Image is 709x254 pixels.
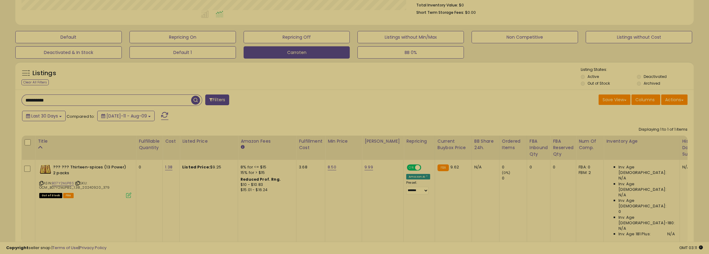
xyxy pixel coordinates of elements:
[129,31,236,43] button: Repricing On
[241,138,294,144] div: Amazon Fees
[644,74,667,79] label: Deactivated
[599,94,630,105] button: Save View
[679,245,703,251] span: 2025-09-10 03:11 GMT
[420,165,430,170] span: OFF
[416,10,464,15] b: Short Term Storage Fees:
[406,138,432,144] div: Repricing
[618,198,675,209] span: Inv. Age [DEMOGRAPHIC_DATA]:
[530,164,546,170] div: 0
[450,164,459,170] span: 9.62
[618,226,626,231] span: N/A
[639,127,688,133] div: Displaying 1 to 1 of 1 items
[182,138,235,144] div: Listed Price
[241,182,291,187] div: $10 - $10.83
[406,174,430,179] div: Amazon AI *
[682,164,703,170] div: N/A
[631,94,660,105] button: Columns
[205,94,229,105] button: Filters
[241,187,291,193] div: $15.01 - $16.24
[39,164,52,174] img: 51idruNb96L._SL40_.jpg
[15,46,122,59] button: Deactivated & In Stock
[416,2,458,8] b: Total Inventory Value:
[39,164,131,197] div: ASIN:
[437,138,469,151] div: Current Buybox Price
[364,164,373,170] a: 9.99
[39,193,62,198] span: All listings that are currently out of stock and unavailable for purchase on Amazon
[182,164,210,170] b: Listed Price:
[6,245,106,251] div: seller snap | |
[502,138,524,151] div: Ordered Items
[644,81,660,86] label: Archived
[52,245,79,251] a: Terms of Use
[618,192,626,198] span: N/A
[406,181,430,194] div: Preset:
[165,138,177,144] div: Cost
[241,177,281,182] b: Reduced Prof. Rng.
[588,81,610,86] label: Out of Stock
[244,31,350,43] button: Repricing Off
[106,113,147,119] span: [DATE]-11 - Aug-09
[682,138,705,157] div: Historical Days Of Supply
[465,10,476,15] span: $0.00
[618,164,675,175] span: Inv. Age [DEMOGRAPHIC_DATA]:
[328,164,336,170] a: 8.50
[39,181,110,190] span: | SKU: OCM_B07Y2MJP8S_1.38_20240920_379
[52,181,74,186] a: B07Y2MJP8S
[21,79,49,85] div: Clear All Filters
[667,231,675,237] span: N/A
[472,31,578,43] button: Non Competitive
[364,138,401,144] div: [PERSON_NAME]
[299,164,320,170] div: 3.68
[553,164,571,170] div: 0
[244,46,350,59] button: Carroten
[474,138,497,151] div: BB Share 24h.
[579,170,599,175] div: FBM: 2
[618,215,675,226] span: Inv. Age [DEMOGRAPHIC_DATA]-180:
[53,164,128,177] b: ??? ??? Thirteen-spices (13 Power) 2 packs
[502,175,527,181] div: 0
[63,193,74,198] span: FBA
[502,164,527,170] div: 0
[606,138,677,144] div: Inventory Age
[407,165,415,170] span: ON
[437,164,449,171] small: FBA
[635,97,655,103] span: Columns
[38,138,133,144] div: Title
[6,245,29,251] strong: Copyright
[328,138,359,144] div: Min Price
[586,31,692,43] button: Listings without Cost
[530,138,548,157] div: FBA inbound Qty
[618,181,675,192] span: Inv. Age [DEMOGRAPHIC_DATA]:
[165,164,172,170] a: 1.38
[579,164,599,170] div: FBA: 0
[416,1,683,8] li: $0
[618,231,651,237] span: Inv. Age 181 Plus:
[502,170,511,175] small: (0%)
[241,170,291,175] div: 15% for > $15
[553,138,573,157] div: FBA Reserved Qty
[139,138,160,151] div: Fulfillable Quantity
[618,175,626,181] span: N/A
[618,209,621,214] span: 0
[139,164,158,170] div: 0
[33,69,56,78] h5: Listings
[581,67,694,73] p: Listing States:
[588,74,599,79] label: Active
[15,31,122,43] button: Default
[299,138,322,151] div: Fulfillment Cost
[97,111,155,121] button: [DATE]-11 - Aug-09
[129,46,236,59] button: Default 1
[661,94,688,105] button: Actions
[579,138,601,151] div: Num of Comp.
[31,113,58,119] span: Last 30 Days
[357,31,464,43] button: Listings without Min/Max
[474,164,495,170] div: N/A
[241,144,244,150] small: Amazon Fees.
[182,164,233,170] div: $9.25
[79,245,106,251] a: Privacy Policy
[241,164,291,170] div: 8% for <= $15
[22,111,66,121] button: Last 30 Days
[357,46,464,59] button: BB 0%
[67,114,95,119] span: Compared to:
